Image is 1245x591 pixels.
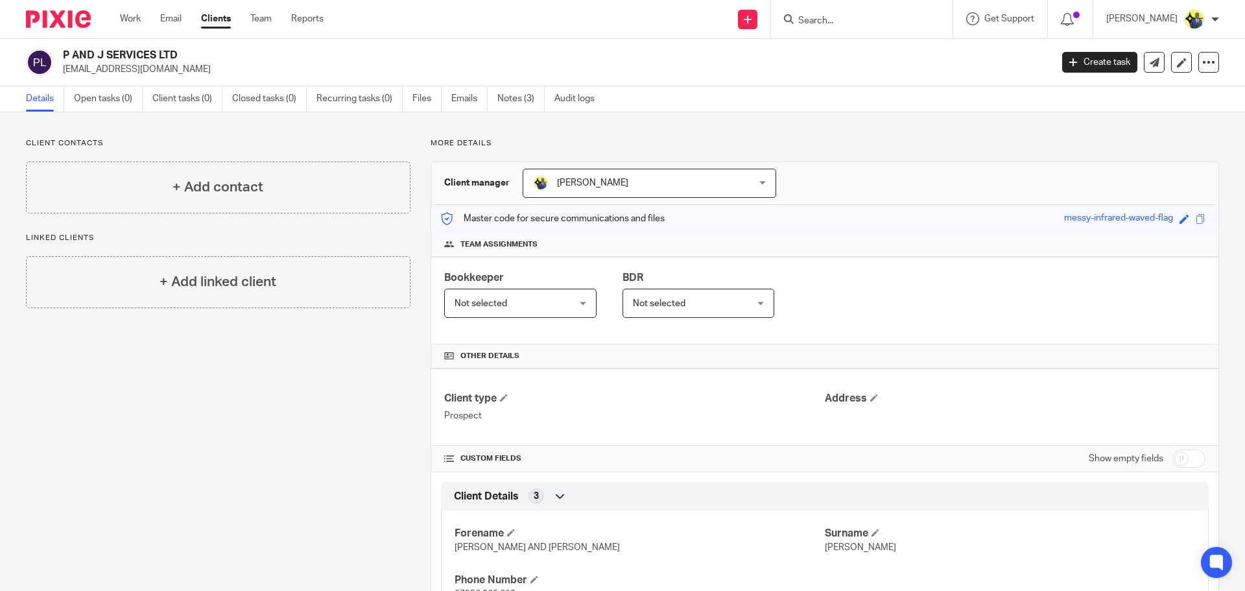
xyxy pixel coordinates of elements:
[26,233,410,243] p: Linked clients
[633,299,685,308] span: Not selected
[451,86,488,112] a: Emails
[984,14,1034,23] span: Get Support
[455,573,825,587] h4: Phone Number
[152,86,222,112] a: Client tasks (0)
[444,409,825,422] p: Prospect
[412,86,442,112] a: Files
[291,12,324,25] a: Reports
[441,212,665,225] p: Master code for secure communications and files
[201,12,231,25] a: Clients
[534,490,539,503] span: 3
[533,175,549,191] img: Dennis-Starbridge.jpg
[444,272,504,283] span: Bookkeeper
[825,527,1195,540] h4: Surname
[455,527,825,540] h4: Forename
[825,543,896,552] span: [PERSON_NAME]
[444,392,825,405] h4: Client type
[120,12,141,25] a: Work
[63,49,847,62] h2: P AND J SERVICES LTD
[232,86,307,112] a: Closed tasks (0)
[444,453,825,464] h4: CUSTOM FIELDS
[1064,211,1173,226] div: messy-infrared-waved-flag
[460,351,519,361] span: Other details
[497,86,545,112] a: Notes (3)
[74,86,143,112] a: Open tasks (0)
[431,138,1219,149] p: More details
[797,16,914,27] input: Search
[160,12,182,25] a: Email
[825,392,1205,405] h4: Address
[455,299,507,308] span: Not selected
[444,176,510,189] h3: Client manager
[250,12,272,25] a: Team
[454,490,519,503] span: Client Details
[455,543,620,552] span: [PERSON_NAME] AND [PERSON_NAME]
[26,86,64,112] a: Details
[554,86,604,112] a: Audit logs
[26,10,91,28] img: Pixie
[316,86,403,112] a: Recurring tasks (0)
[1089,452,1163,465] label: Show empty fields
[1106,12,1178,25] p: [PERSON_NAME]
[26,49,53,76] img: svg%3E
[622,272,643,283] span: BDR
[63,63,1043,76] p: [EMAIL_ADDRESS][DOMAIN_NAME]
[172,177,263,197] h4: + Add contact
[160,272,276,292] h4: + Add linked client
[1184,9,1205,30] img: Dennis-Starbridge.jpg
[460,239,538,250] span: Team assignments
[1062,52,1137,73] a: Create task
[557,178,628,187] span: [PERSON_NAME]
[26,138,410,149] p: Client contacts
